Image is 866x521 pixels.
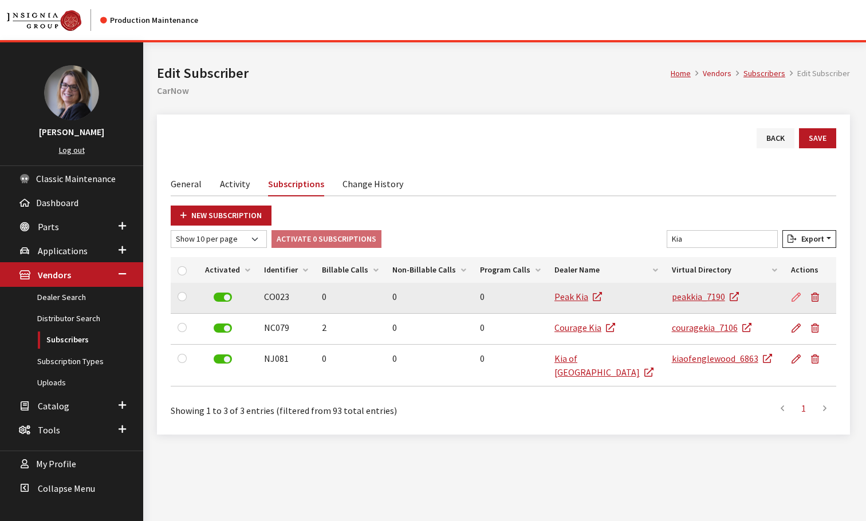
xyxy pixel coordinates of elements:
[806,345,829,373] button: Delete Subscription
[806,283,829,311] button: Delete Subscription
[793,397,814,420] a: 1
[44,65,99,120] img: Kim Callahan Collins
[782,230,836,248] button: Export
[797,234,824,244] span: Export
[11,125,132,139] h3: [PERSON_NAME]
[214,323,232,333] label: Deactivate Subscription
[554,291,602,302] a: Peak Kia
[100,14,198,26] div: Production Maintenance
[791,283,806,311] a: Edit Subscription
[343,171,403,195] a: Change History
[7,9,100,31] a: Insignia Group logo
[171,171,202,195] a: General
[7,10,81,31] img: Catalog Maintenance
[38,270,71,281] span: Vendors
[171,396,440,417] div: Showing 1 to 3 of 3 entries (filtered from 93 total entries)
[214,293,232,302] label: Deactivate Subscription
[799,128,836,148] button: Save
[791,345,806,373] a: Edit Subscription
[473,257,548,283] th: Program Calls: activate to sort column ascending
[315,283,385,314] td: 0
[315,314,385,345] td: 2
[157,84,850,97] h2: CarNow
[257,283,315,314] td: CO023
[257,345,315,386] td: NJ081
[385,345,473,386] td: 0
[743,68,785,78] a: Subscribers
[257,257,315,283] th: Identifier: activate to sort column ascending
[36,459,76,470] span: My Profile
[784,257,836,283] th: Actions
[268,171,324,196] a: Subscriptions
[672,291,739,302] a: peakkia_7190
[38,424,60,436] span: Tools
[198,257,257,283] th: Activated: activate to sort column ascending
[473,314,548,345] td: 0
[691,68,731,80] li: Vendors
[36,197,78,208] span: Dashboard
[554,353,654,378] a: Kia of [GEOGRAPHIC_DATA]
[315,345,385,386] td: 0
[157,63,671,84] h1: Edit Subscriber
[38,483,95,494] span: Collapse Menu
[385,283,473,314] td: 0
[806,314,829,342] button: Delete Subscription
[548,257,665,283] th: Dealer Name: activate to sort column ascending
[672,322,751,333] a: couragekia_7106
[38,221,59,232] span: Parts
[757,128,794,148] a: Back
[667,230,778,248] input: Filter table results
[214,354,232,364] label: Deactivate Subscription
[171,206,271,226] a: New Subscription
[220,171,250,195] a: Activity
[315,257,385,283] th: Billable Calls: activate to sort column ascending
[671,68,691,78] a: Home
[473,283,548,314] td: 0
[385,314,473,345] td: 0
[36,173,116,184] span: Classic Maintenance
[59,145,85,155] a: Log out
[38,400,69,412] span: Catalog
[791,314,806,342] a: Edit Subscription
[665,257,785,283] th: Virtual Directory: activate to sort column ascending
[672,353,772,364] a: kiaofenglewood_6863
[38,245,88,256] span: Applications
[785,68,850,80] li: Edit Subscriber
[473,345,548,386] td: 0
[385,257,473,283] th: Non-Billable Calls: activate to sort column ascending
[257,314,315,345] td: NC079
[554,322,615,333] a: Courage Kia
